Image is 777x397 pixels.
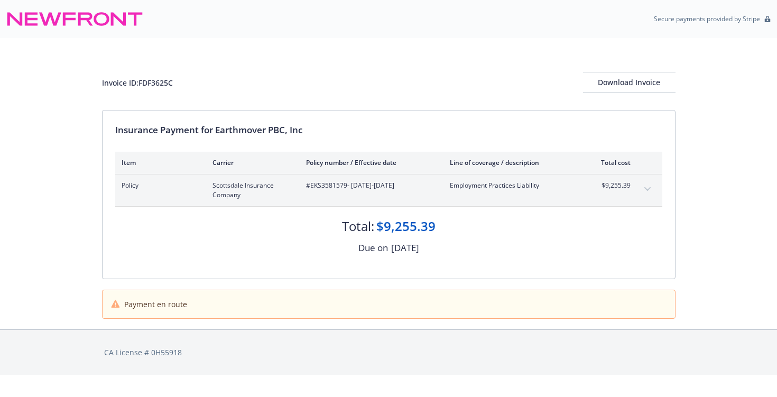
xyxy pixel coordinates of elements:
[591,181,631,190] span: $9,255.39
[450,181,574,190] span: Employment Practices Liability
[115,123,662,137] div: Insurance Payment for Earthmover PBC, Inc
[376,217,436,235] div: $9,255.39
[306,181,433,190] span: #EKS3581579 - [DATE]-[DATE]
[450,158,574,167] div: Line of coverage / description
[212,181,289,200] span: Scottsdale Insurance Company
[102,77,173,88] div: Invoice ID: FDF3625C
[591,158,631,167] div: Total cost
[583,72,676,93] button: Download Invoice
[358,241,388,255] div: Due on
[583,72,676,93] div: Download Invoice
[122,181,196,190] span: Policy
[342,217,374,235] div: Total:
[639,181,656,198] button: expand content
[306,158,433,167] div: Policy number / Effective date
[212,158,289,167] div: Carrier
[104,347,673,358] div: CA License # 0H55918
[115,174,662,206] div: PolicyScottsdale Insurance Company#EKS3581579- [DATE]-[DATE]Employment Practices Liability$9,255....
[654,14,760,23] p: Secure payments provided by Stripe
[124,299,187,310] span: Payment en route
[391,241,419,255] div: [DATE]
[122,158,196,167] div: Item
